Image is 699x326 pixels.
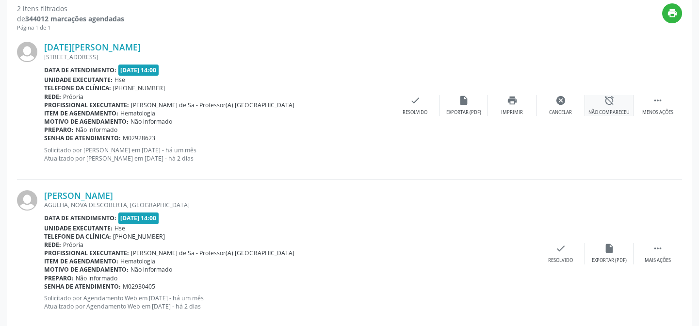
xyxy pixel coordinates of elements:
span: [PERSON_NAME] de Sa - Professor(A) [GEOGRAPHIC_DATA] [131,101,294,109]
i:  [652,95,663,106]
b: Senha de atendimento: [44,282,121,291]
button: print [662,3,682,23]
strong: 344012 marcações agendadas [25,14,124,23]
p: Solicitado por [PERSON_NAME] em [DATE] - há um mês Atualizado por [PERSON_NAME] em [DATE] - há 2 ... [44,146,391,163]
div: Cancelar [549,109,572,116]
span: Não informado [76,126,117,134]
b: Rede: [44,241,61,249]
span: Não informado [130,265,172,274]
i: check [410,95,421,106]
div: Resolvido [548,257,573,264]
div: Exportar (PDF) [592,257,627,264]
span: [PERSON_NAME] de Sa - Professor(A) [GEOGRAPHIC_DATA] [131,249,294,257]
div: Página 1 de 1 [17,24,124,32]
span: Própria [63,93,83,101]
span: [PHONE_NUMBER] [113,84,165,92]
div: Imprimir [501,109,523,116]
i:  [652,243,663,254]
b: Preparo: [44,126,74,134]
span: Hematologia [120,109,155,117]
a: [DATE][PERSON_NAME] [44,42,141,52]
b: Item de agendamento: [44,109,118,117]
a: [PERSON_NAME] [44,190,113,201]
span: M02928623 [123,134,155,142]
b: Motivo de agendamento: [44,265,129,274]
div: [STREET_ADDRESS] [44,53,391,61]
span: [PHONE_NUMBER] [113,232,165,241]
b: Data de atendimento: [44,214,116,222]
i: insert_drive_file [458,95,469,106]
i: print [507,95,518,106]
b: Profissional executante: [44,249,129,257]
b: Preparo: [44,274,74,282]
b: Unidade executante: [44,224,113,232]
b: Motivo de agendamento: [44,117,129,126]
b: Item de agendamento: [44,257,118,265]
div: de [17,14,124,24]
b: Profissional executante: [44,101,129,109]
b: Telefone da clínica: [44,84,111,92]
b: Rede: [44,93,61,101]
b: Data de atendimento: [44,66,116,74]
span: M02930405 [123,282,155,291]
div: Resolvido [403,109,427,116]
b: Telefone da clínica: [44,232,111,241]
div: Mais ações [645,257,671,264]
i: check [555,243,566,254]
i: insert_drive_file [604,243,615,254]
span: Própria [63,241,83,249]
div: Menos ações [642,109,673,116]
span: Hematologia [120,257,155,265]
span: [DATE] 14:00 [118,65,159,76]
div: Não compareceu [588,109,630,116]
i: alarm_off [604,95,615,106]
b: Senha de atendimento: [44,134,121,142]
div: Exportar (PDF) [446,109,481,116]
b: Unidade executante: [44,76,113,84]
span: Hse [114,76,125,84]
span: Hse [114,224,125,232]
i: cancel [555,95,566,106]
span: Não informado [76,274,117,282]
img: img [17,42,37,62]
div: 2 itens filtrados [17,3,124,14]
img: img [17,190,37,211]
span: [DATE] 14:00 [118,212,159,224]
p: Solicitado por Agendamento Web em [DATE] - há um mês Atualizado por Agendamento Web em [DATE] - h... [44,294,536,310]
i: print [667,8,678,18]
div: AGULHA, NOVA DESCOBERTA, [GEOGRAPHIC_DATA] [44,201,536,209]
span: Não informado [130,117,172,126]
